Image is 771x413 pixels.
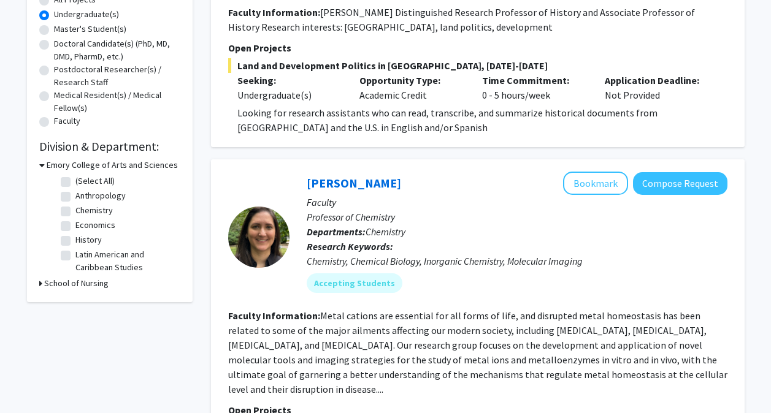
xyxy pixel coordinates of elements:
label: Doctoral Candidate(s) (PhD, MD, DMD, PharmD, etc.) [54,37,180,63]
p: Looking for research assistants who can read, transcribe, and summarize historical documents from... [237,105,727,135]
div: Not Provided [596,73,718,102]
div: 0 - 5 hours/week [473,73,596,102]
span: Land and Development Politics in [GEOGRAPHIC_DATA], [DATE]-[DATE] [228,58,727,73]
h3: Emory College of Arts and Sciences [47,159,178,172]
a: [PERSON_NAME] [307,175,401,191]
b: Faculty Information: [228,6,320,18]
label: Faculty [54,115,80,127]
p: Faculty [307,195,727,210]
p: Professor of Chemistry [307,210,727,224]
label: Chemistry [75,204,113,217]
div: Undergraduate(s) [237,88,342,102]
b: Departments: [307,225,366,238]
fg-read-more: [PERSON_NAME] Distinguished Research Professor of History and Associate Professor of History Rese... [228,6,695,33]
label: Undergraduate(s) [54,8,119,21]
span: Chemistry [366,225,405,238]
label: (Select All) [75,175,115,188]
button: Add Daniela Buccella to Bookmarks [563,172,628,195]
label: Anthropology [75,189,126,202]
h3: School of Nursing [44,277,109,290]
fg-read-more: Metal cations are essential for all forms of life, and disrupted metal homeostasis has been relat... [228,309,727,395]
b: Research Keywords: [307,240,393,252]
iframe: Chat [9,358,52,404]
p: Application Deadline: [605,73,709,88]
p: Open Projects [228,40,727,55]
div: Chemistry, Chemical Biology, Inorganic Chemistry, Molecular Imaging [307,254,727,268]
div: Academic Credit [350,73,473,102]
mat-chip: Accepting Students [307,273,402,293]
p: Time Commitment: [482,73,586,88]
h2: Division & Department: [39,139,180,154]
label: Economics [75,219,115,232]
label: History [75,233,102,246]
p: Seeking: [237,73,342,88]
b: Faculty Information: [228,309,320,322]
p: Opportunity Type: [359,73,464,88]
label: Latin American and Caribbean Studies [75,248,177,274]
button: Compose Request to Daniela Buccella [633,172,727,195]
label: Master's Student(s) [54,23,126,36]
label: Medical Resident(s) / Medical Fellow(s) [54,89,180,115]
label: Postdoctoral Researcher(s) / Research Staff [54,63,180,89]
